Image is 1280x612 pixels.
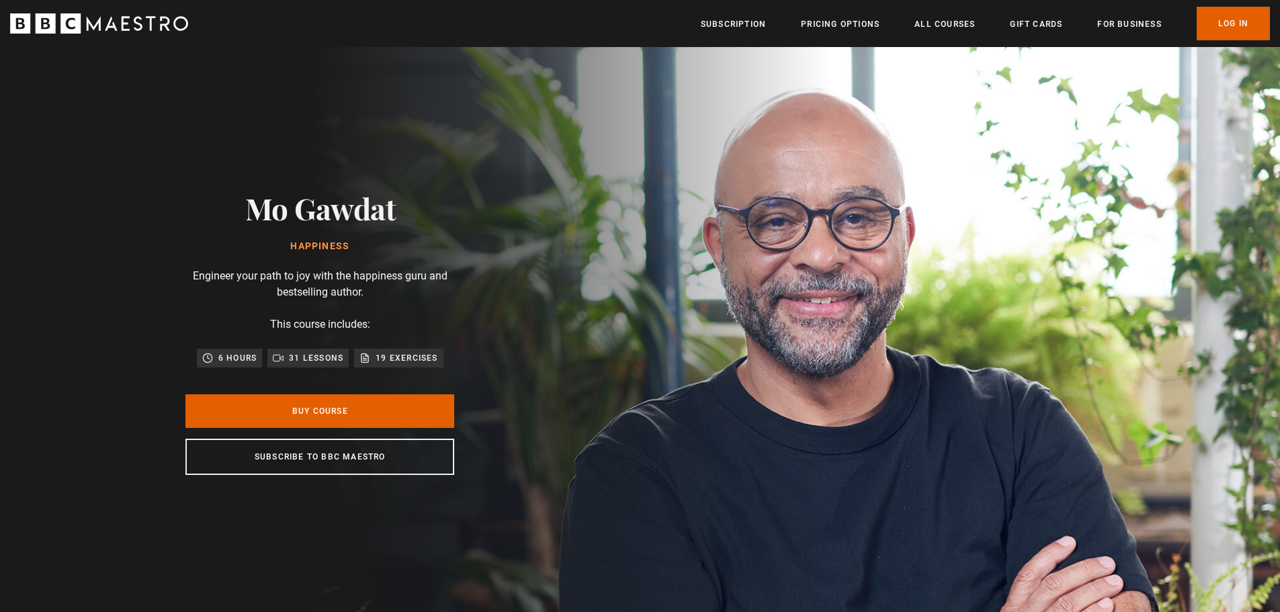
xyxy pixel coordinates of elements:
p: 19 exercises [376,351,437,365]
a: Subscribe to BBC Maestro [185,439,454,475]
a: Buy Course [185,394,454,428]
a: Log In [1197,7,1270,40]
a: For business [1097,17,1161,31]
nav: Primary [701,7,1270,40]
p: 31 lessons [289,351,343,365]
svg: BBC Maestro [10,13,188,34]
h1: Happiness [245,241,396,252]
a: Subscription [701,17,766,31]
a: Pricing Options [801,17,880,31]
a: Gift Cards [1010,17,1062,31]
p: Engineer your path to joy with the happiness guru and bestselling author. [185,268,454,300]
p: This course includes: [270,316,370,333]
a: All Courses [914,17,975,31]
h2: Mo Gawdat [245,191,396,225]
p: 6 hours [218,351,257,365]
